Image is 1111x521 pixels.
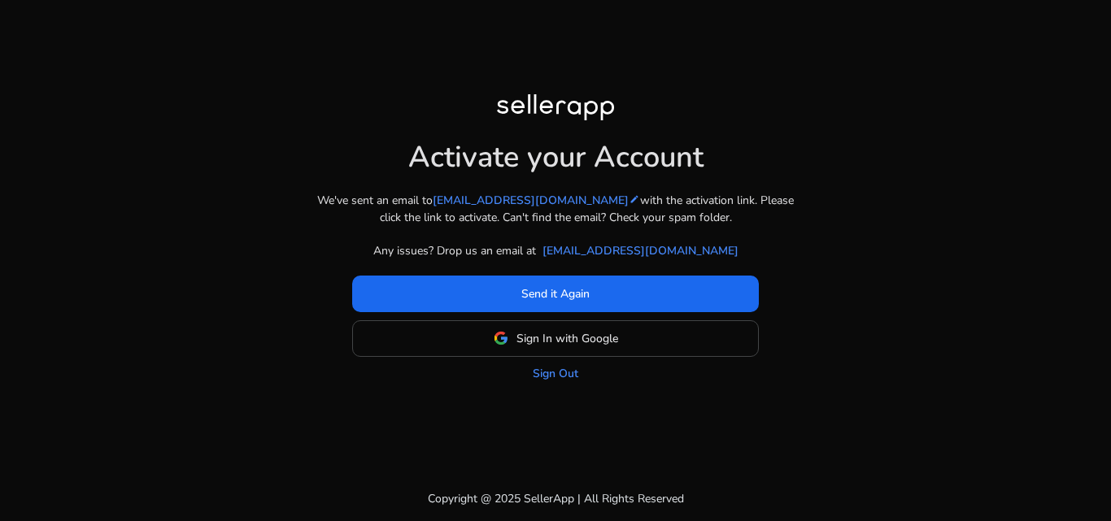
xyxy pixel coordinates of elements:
[352,276,759,312] button: Send it Again
[433,192,640,209] a: [EMAIL_ADDRESS][DOMAIN_NAME]
[408,127,704,175] h1: Activate your Account
[521,285,590,302] span: Send it Again
[494,331,508,345] img: google-logo.svg
[533,365,578,382] a: Sign Out
[312,192,799,226] p: We've sent an email to with the activation link. Please click the link to activate. Can't find th...
[373,242,536,259] p: Any issues? Drop us an email at
[516,330,618,347] span: Sign In with Google
[352,320,759,357] button: Sign In with Google
[542,242,738,259] a: [EMAIL_ADDRESS][DOMAIN_NAME]
[629,193,640,205] mat-icon: edit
